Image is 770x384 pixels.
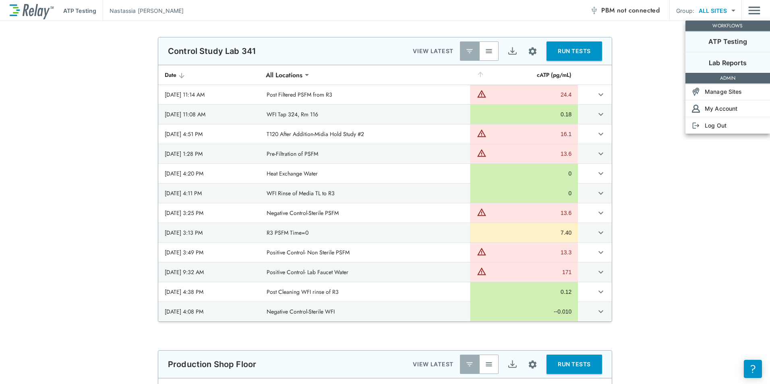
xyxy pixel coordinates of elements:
[705,104,737,113] p: My Account
[705,87,742,96] p: Manage Sites
[692,88,700,96] img: Sites
[692,122,700,130] img: Log Out Icon
[687,22,768,29] p: WORKFLOWS
[687,74,768,82] p: ADMIN
[709,58,747,68] p: Lab Reports
[708,37,747,46] p: ATP Testing
[744,360,762,378] iframe: Resource center
[705,121,727,130] p: Log Out
[692,105,700,113] img: Account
